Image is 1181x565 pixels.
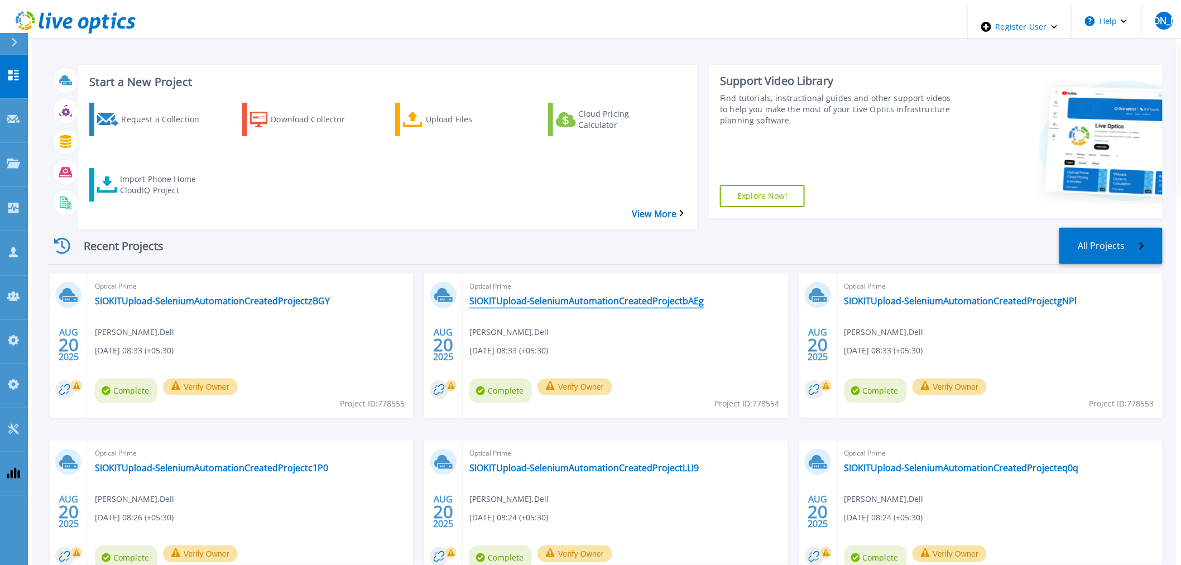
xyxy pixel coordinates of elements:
[469,344,548,357] span: [DATE] 08:33 (+05:30)
[808,340,828,349] span: 20
[844,493,924,505] span: [PERSON_NAME] , Dell
[469,462,699,473] a: SIOKITUpload-SeleniumAutomationCreatedProjectLLI9
[808,507,828,516] span: 20
[844,326,924,338] span: [PERSON_NAME] , Dell
[95,462,328,473] a: SIOKITUpload-SeleniumAutomationCreatedProjectc1P0
[720,185,805,207] a: Explore Now!
[95,511,174,524] span: [DATE] 08:26 (+05:30)
[469,447,781,459] span: Optical Prime
[95,295,330,307] a: SIOKITUpload-SeleniumAutomationCreatedProjectzBGY
[844,447,1156,459] span: Optical Prime
[58,324,79,365] div: AUG 2025
[844,295,1077,307] a: SIOKITUpload-SeleniumAutomationCreatedProjectgNPl
[469,280,781,293] span: Optical Prime
[59,507,79,516] span: 20
[89,103,224,136] a: Request a Collection
[632,209,684,219] a: View More
[537,545,612,562] button: Verify Owner
[121,106,210,133] div: Request a Collection
[59,340,79,349] span: 20
[720,93,952,126] div: Find tutorials, instructional guides and other support videos to help you make the most of your L...
[968,4,1071,49] div: Register User
[433,340,453,349] span: 20
[163,545,238,562] button: Verify Owner
[426,106,515,133] div: Upload Files
[95,379,157,403] span: Complete
[1072,4,1141,38] button: Help
[469,511,548,524] span: [DATE] 08:24 (+05:30)
[95,326,174,338] span: [PERSON_NAME] , Dell
[120,171,209,199] div: Import Phone Home CloudIQ Project
[469,493,549,505] span: [PERSON_NAME] , Dell
[58,491,79,532] div: AUG 2025
[271,106,360,133] div: Download Collector
[469,295,704,307] a: SIOKITUpload-SeleniumAutomationCreatedProjectbAEg
[163,379,238,395] button: Verify Owner
[340,398,405,410] span: Project ID: 778555
[95,447,406,459] span: Optical Prime
[95,493,174,505] span: [PERSON_NAME] , Dell
[808,324,829,365] div: AUG 2025
[808,491,829,532] div: AUG 2025
[715,398,780,410] span: Project ID: 778554
[844,344,923,357] span: [DATE] 08:33 (+05:30)
[844,280,1156,293] span: Optical Prime
[1089,398,1154,410] span: Project ID: 778553
[47,232,181,260] div: Recent Projects
[1059,228,1163,264] a: All Projects
[95,344,174,357] span: [DATE] 08:33 (+05:30)
[242,103,377,136] a: Download Collector
[720,74,952,88] div: Support Video Library
[95,280,406,293] span: Optical Prime
[844,511,923,524] span: [DATE] 08:24 (+05:30)
[913,545,987,562] button: Verify Owner
[469,379,532,403] span: Complete
[433,491,454,532] div: AUG 2025
[844,462,1079,473] a: SIOKITUpload-SeleniumAutomationCreatedProjecteq0q
[433,507,453,516] span: 20
[579,106,668,133] div: Cloud Pricing Calculator
[548,103,683,136] a: Cloud Pricing Calculator
[89,76,684,88] h3: Start a New Project
[844,379,907,403] span: Complete
[395,103,530,136] a: Upload Files
[913,379,987,395] button: Verify Owner
[469,326,549,338] span: [PERSON_NAME] , Dell
[537,379,612,395] button: Verify Owner
[433,324,454,365] div: AUG 2025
